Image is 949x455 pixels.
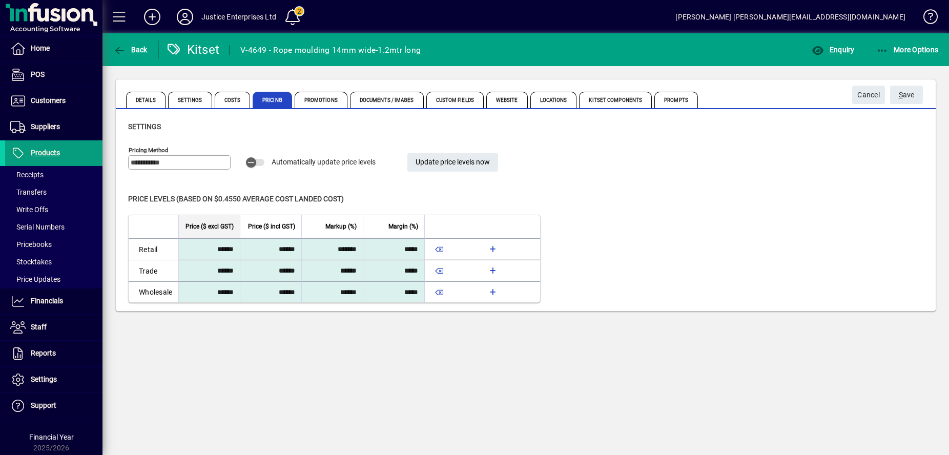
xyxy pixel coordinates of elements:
span: Pricebooks [10,240,52,249]
div: V-4649 - Rope moulding 14mm wide-1.2mtr long [240,42,421,58]
span: Update price levels now [416,154,490,171]
a: Serial Numbers [5,218,102,236]
span: Back [113,46,148,54]
span: Products [31,149,60,157]
button: Cancel [852,86,885,104]
span: Margin (%) [388,221,418,232]
span: Price ($ excl GST) [185,221,234,232]
span: ave [899,87,915,104]
button: Profile [169,8,201,26]
span: Markup (%) [325,221,357,232]
span: Suppliers [31,122,60,131]
button: Enquiry [809,40,857,59]
button: Update price levels now [407,153,498,172]
a: Customers [5,88,102,114]
span: Promotions [295,92,347,108]
span: Customers [31,96,66,105]
div: Kitset [167,42,220,58]
a: Staff [5,315,102,340]
mat-label: Pricing method [129,147,169,154]
span: Pricing [253,92,292,108]
a: Stocktakes [5,253,102,271]
span: Price Updates [10,275,60,283]
span: Reports [31,349,56,357]
span: Details [126,92,166,108]
span: Prompts [654,92,698,108]
span: Website [486,92,528,108]
a: Transfers [5,183,102,201]
span: Financials [31,297,63,305]
a: Write Offs [5,201,102,218]
div: Justice Enterprises Ltd [201,9,276,25]
a: Price Updates [5,271,102,288]
span: Settings [31,375,57,383]
a: Suppliers [5,114,102,140]
span: Kitset Components [579,92,652,108]
a: POS [5,62,102,88]
a: Home [5,36,102,61]
td: Trade [129,260,178,281]
td: Wholesale [129,281,178,302]
a: Knowledge Base [916,2,936,35]
td: Retail [129,238,178,260]
span: Automatically update price levels [272,158,376,166]
a: Support [5,393,102,419]
a: Receipts [5,166,102,183]
span: Cancel [857,87,880,104]
span: Enquiry [812,46,854,54]
a: Settings [5,367,102,392]
span: More Options [876,46,939,54]
div: [PERSON_NAME] [PERSON_NAME][EMAIL_ADDRESS][DOMAIN_NAME] [675,9,905,25]
span: Price levels (based on $0.4550 Average cost landed cost) [128,195,344,203]
span: Serial Numbers [10,223,65,231]
span: Staff [31,323,47,331]
a: Financials [5,288,102,314]
span: Custom Fields [426,92,484,108]
span: Receipts [10,171,44,179]
span: S [899,91,903,99]
span: Price ($ incl GST) [248,221,295,232]
span: Home [31,44,50,52]
span: Financial Year [29,433,74,441]
span: Support [31,401,56,409]
button: Add [136,8,169,26]
app-page-header-button: Back [102,40,159,59]
a: Reports [5,341,102,366]
span: Transfers [10,188,47,196]
span: Locations [530,92,577,108]
button: Save [890,86,923,104]
button: Back [111,40,150,59]
span: Settings [168,92,212,108]
span: Stocktakes [10,258,52,266]
span: POS [31,70,45,78]
span: Settings [128,122,161,131]
span: Write Offs [10,205,48,214]
span: Documents / Images [350,92,424,108]
span: Costs [215,92,251,108]
a: Pricebooks [5,236,102,253]
button: More Options [874,40,941,59]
